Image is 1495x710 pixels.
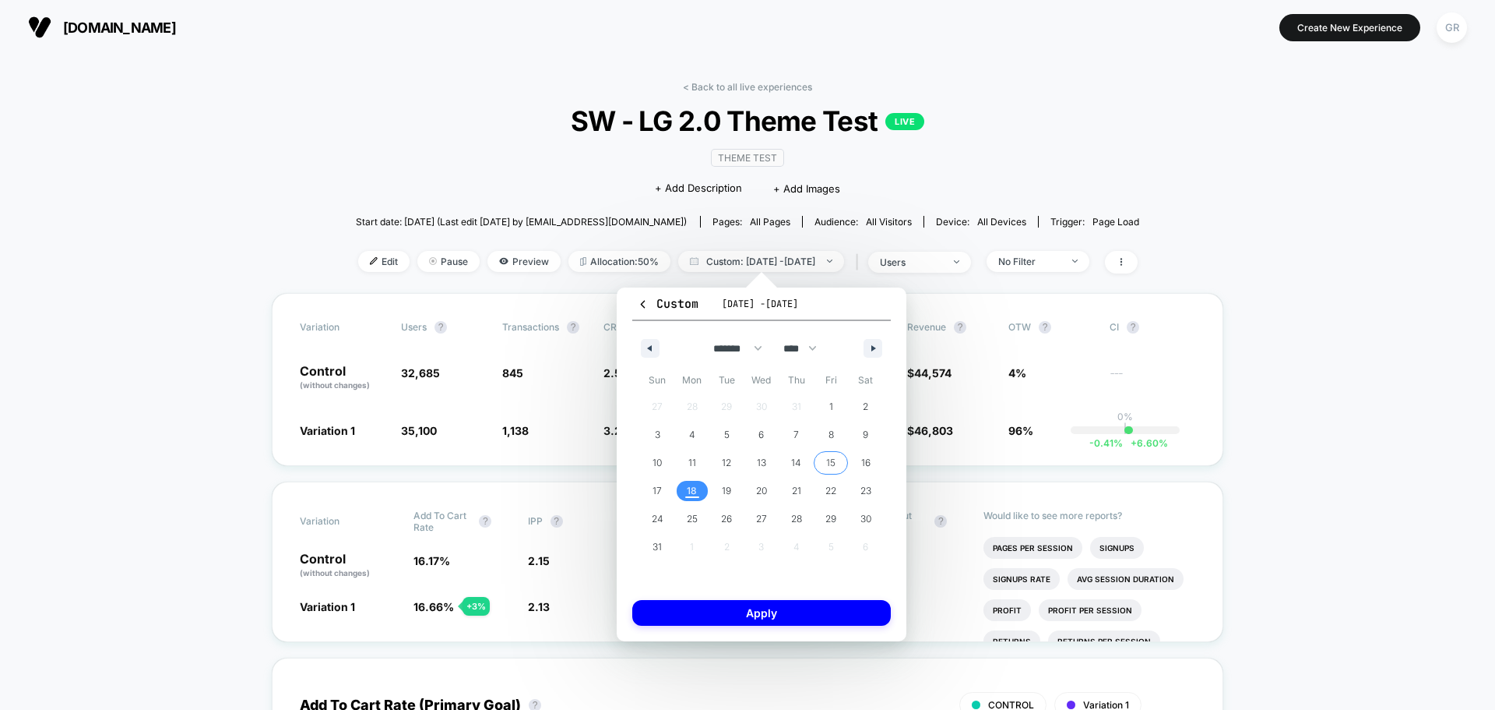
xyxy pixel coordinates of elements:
li: Returns [983,631,1040,652]
span: 18 [687,477,697,505]
div: users [880,256,942,268]
button: 16 [848,449,883,477]
span: + Add Description [655,181,742,196]
button: 26 [709,505,744,533]
span: 35,100 [401,424,437,437]
button: 24 [640,505,675,533]
img: edit [370,257,378,265]
span: + [1131,437,1137,449]
span: [DOMAIN_NAME] [63,19,176,36]
span: $ [907,424,953,437]
p: LIVE [885,113,924,130]
span: 23 [860,477,871,505]
span: 2 [863,393,868,421]
span: 16.66 % [413,600,454,613]
li: Avg Session Duration [1068,568,1184,590]
div: Pages: [712,216,790,228]
span: | [852,251,868,274]
span: Pause [417,251,480,272]
button: 30 [848,505,883,533]
p: 0% [1117,411,1133,422]
span: 21 [792,477,801,505]
span: 19 [722,477,731,505]
span: Sun [640,368,675,393]
p: | [1124,422,1127,434]
span: 16.17 % [413,554,450,567]
button: ? [551,515,563,528]
button: Create New Experience [1279,14,1420,41]
button: 4 [675,421,710,449]
button: 29 [814,505,849,533]
button: 3 [640,421,675,449]
button: 21 [779,477,814,505]
p: Control [300,365,385,391]
div: + 3 % [463,597,490,616]
button: 17 [640,477,675,505]
span: Wed [744,368,779,393]
span: Tue [709,368,744,393]
span: 4% [1008,366,1026,380]
span: 6 [758,421,764,449]
span: 17 [653,477,662,505]
span: Edit [358,251,410,272]
span: 1,138 [502,424,529,437]
button: 20 [744,477,779,505]
button: ? [479,515,491,528]
button: 9 [848,421,883,449]
p: Would like to see more reports? [983,510,1196,521]
span: 6.60 % [1123,437,1168,449]
img: rebalance [580,257,586,266]
span: 24 [652,505,663,533]
button: 23 [848,477,883,505]
li: Profit Per Session [1039,599,1141,621]
span: Theme Test [711,149,784,167]
button: 5 [709,421,744,449]
span: all devices [977,216,1026,228]
li: Returns Per Session [1048,631,1160,652]
li: Signups Rate [983,568,1060,590]
span: 845 [502,366,523,380]
span: SW - LG 2.0 Theme Test [395,104,1100,137]
button: 27 [744,505,779,533]
span: Variation [300,321,385,334]
button: 1 [814,393,849,421]
span: 2.15 [528,554,550,567]
button: 12 [709,449,744,477]
button: 2 [848,393,883,421]
button: 31 [640,533,675,561]
p: Control [300,553,398,579]
span: 7 [793,421,799,449]
span: 27 [756,505,767,533]
span: 32,685 [401,366,440,380]
span: 46,803 [914,424,953,437]
span: IPP [528,515,543,527]
button: 7 [779,421,814,449]
span: 8 [828,421,834,449]
button: 14 [779,449,814,477]
button: Apply [632,600,891,626]
span: 2.13 [528,600,550,613]
span: (without changes) [300,568,370,578]
button: 18 [675,477,710,505]
span: CI [1110,321,1195,334]
span: 12 [722,449,731,477]
span: 26 [721,505,732,533]
span: 29 [825,505,836,533]
span: 14 [791,449,801,477]
span: 11 [688,449,696,477]
div: No Filter [998,256,1061,267]
span: 28 [791,505,802,533]
button: 11 [675,449,710,477]
button: 25 [675,505,710,533]
div: Trigger: [1050,216,1139,228]
button: ? [1039,321,1051,334]
span: 25 [687,505,698,533]
span: 10 [653,449,662,477]
span: 30 [860,505,871,533]
li: Profit [983,599,1031,621]
span: 22 [825,477,836,505]
span: 15 [826,449,835,477]
span: Mon [675,368,710,393]
span: Variation 1 [300,600,355,613]
span: 31 [653,533,662,561]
